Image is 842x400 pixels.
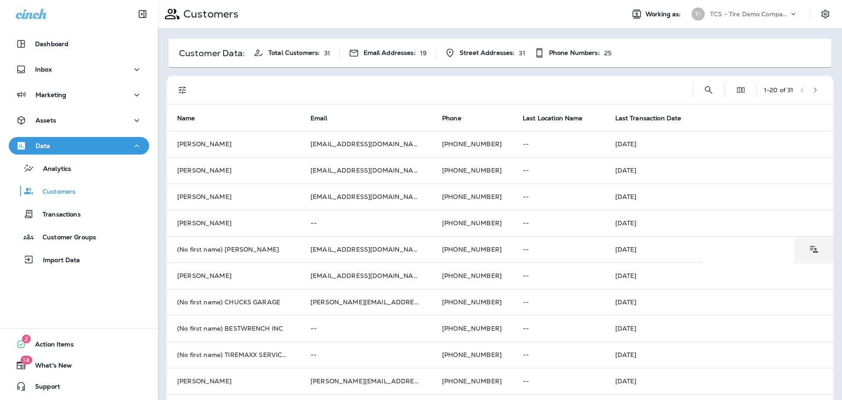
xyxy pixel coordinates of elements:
[9,35,149,53] button: Dashboard
[36,142,50,149] p: Data
[174,81,191,99] button: Filters
[180,7,239,21] p: Customers
[432,342,512,368] td: [PHONE_NUMBER]
[167,157,300,184] td: [PERSON_NAME]
[432,263,512,289] td: [PHONE_NUMBER]
[9,182,149,200] button: Customers
[34,234,96,242] p: Customer Groups
[35,40,68,47] p: Dashboard
[523,114,594,122] span: Last Location Name
[692,7,705,21] div: T-
[604,50,611,57] p: 25
[805,241,823,258] button: Customer Details
[9,205,149,223] button: Transactions
[523,141,594,148] p: --
[310,351,421,358] p: --
[605,315,834,342] td: [DATE]
[167,263,300,289] td: [PERSON_NAME]
[523,220,594,227] p: --
[523,193,594,200] p: --
[700,81,717,99] button: Search Customers
[177,115,195,122] span: Name
[605,236,703,263] td: [DATE]
[432,210,512,236] td: [PHONE_NUMBER]
[523,167,594,174] p: --
[432,368,512,394] td: [PHONE_NUMBER]
[817,6,833,22] button: Settings
[523,299,594,306] p: --
[26,341,74,351] span: Action Items
[300,131,432,157] td: [EMAIL_ADDRESS][DOMAIN_NAME]
[167,184,300,210] td: [PERSON_NAME]
[523,351,594,358] p: --
[764,86,793,94] div: 1 - 20 of 31
[36,91,66,98] p: Marketing
[35,66,52,73] p: Inbox
[167,289,300,315] td: (No first name) CHUCKS GARAGE
[20,356,32,364] span: 14
[9,335,149,353] button: 2Action Items
[523,115,583,122] span: Last Location Name
[732,81,749,99] button: Edit Fields
[34,256,80,265] p: Import Data
[167,236,300,263] td: (No first name) [PERSON_NAME]
[34,211,81,219] p: Transactions
[167,315,300,342] td: (No first name) BESTWRENCH INC
[310,114,339,122] span: Email
[324,50,330,57] p: 31
[167,131,300,157] td: [PERSON_NAME]
[26,383,60,393] span: Support
[130,5,155,23] button: Collapse Sidebar
[300,263,432,289] td: [EMAIL_ADDRESS][DOMAIN_NAME]
[268,49,320,57] span: Total Customers:
[420,50,427,57] p: 19
[549,49,600,57] span: Phone Numbers:
[300,157,432,184] td: [EMAIL_ADDRESS][DOMAIN_NAME]
[364,49,416,57] span: Email Addresses:
[605,157,834,184] td: [DATE]
[310,220,421,227] p: --
[432,157,512,184] td: [PHONE_NUMBER]
[432,184,512,210] td: [PHONE_NUMBER]
[710,11,789,18] p: TCS - Tire Demo Company
[442,115,461,122] span: Phone
[300,289,432,315] td: [PERSON_NAME][EMAIL_ADDRESS][DOMAIN_NAME]
[519,50,525,57] p: 31
[523,246,594,253] p: --
[310,325,421,332] p: --
[22,335,31,343] span: 2
[9,159,149,177] button: Analytics
[460,49,514,57] span: Street Addresses:
[432,315,512,342] td: [PHONE_NUMBER]
[179,50,245,57] p: Customer Data:
[605,210,834,236] td: [DATE]
[167,368,300,394] td: [PERSON_NAME]
[442,114,473,122] span: Phone
[605,342,834,368] td: [DATE]
[615,114,693,122] span: Last Transaction Date
[646,11,683,18] span: Working as:
[34,165,71,173] p: Analytics
[605,263,834,289] td: [DATE]
[26,362,72,372] span: What's New
[9,137,149,155] button: Data
[300,184,432,210] td: [EMAIL_ADDRESS][DOMAIN_NAME]
[432,131,512,157] td: [PHONE_NUMBER]
[9,86,149,104] button: Marketing
[9,250,149,269] button: Import Data
[177,114,207,122] span: Name
[432,236,512,263] td: [PHONE_NUMBER]
[300,368,432,394] td: [PERSON_NAME][EMAIL_ADDRESS][DOMAIN_NAME]
[432,289,512,315] td: [PHONE_NUMBER]
[605,184,834,210] td: [DATE]
[9,61,149,78] button: Inbox
[300,236,432,263] td: [EMAIL_ADDRESS][DOMAIN_NAME]
[605,289,834,315] td: [DATE]
[605,131,834,157] td: [DATE]
[36,117,56,124] p: Assets
[615,115,681,122] span: Last Transaction Date
[167,210,300,236] td: [PERSON_NAME]
[9,112,149,129] button: Assets
[310,115,327,122] span: Email
[523,272,594,279] p: --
